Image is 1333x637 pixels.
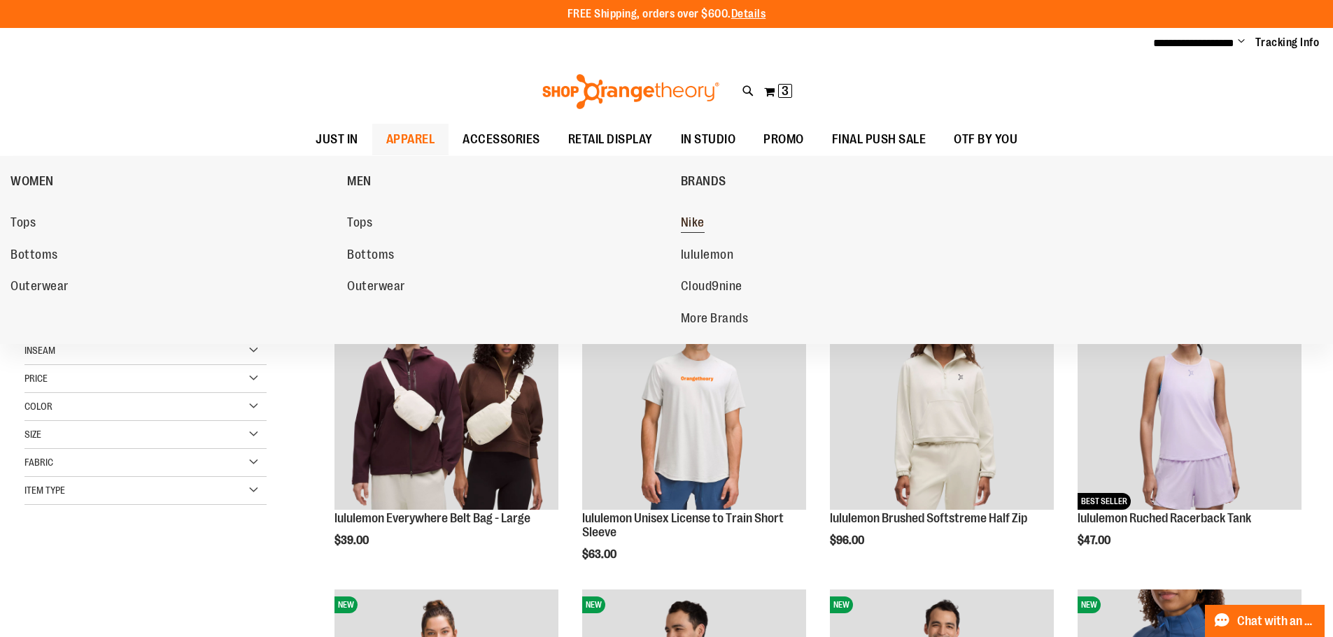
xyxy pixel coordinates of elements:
span: WOMEN [10,174,54,192]
img: lululemon Unisex License to Train Short Sleeve [582,286,806,510]
span: Price [24,373,48,384]
span: Tops [347,215,372,233]
span: NEW [582,596,605,613]
a: lululemon Unisex License to Train Short Sleeve [582,511,784,539]
a: lululemon Ruched Racerback Tank [1078,511,1251,525]
span: RETAIL DISPLAY [568,124,653,155]
span: BEST SELLER [1078,493,1131,510]
p: FREE Shipping, orders over $600. [567,6,766,22]
img: lululemon Brushed Softstreme Half Zip [830,286,1054,510]
span: $39.00 [334,534,371,547]
span: Size [24,429,41,440]
a: lululemon Unisex License to Train Short SleeveNEW [582,286,806,512]
span: More Brands [681,311,749,329]
span: JUST IN [316,124,358,155]
span: Outerwear [10,279,69,296]
span: BRANDS [681,174,726,192]
span: OTF BY YOU [954,124,1017,155]
span: $96.00 [830,534,866,547]
span: APPAREL [386,124,435,155]
div: product [327,279,565,582]
div: product [823,279,1061,582]
span: NEW [830,596,853,613]
a: lululemon Brushed Softstreme Half ZipNEW [830,286,1054,512]
div: product [575,279,813,596]
span: Chat with an Expert [1237,615,1316,628]
button: Account menu [1238,36,1245,50]
span: NEW [334,596,358,613]
span: PROMO [763,124,804,155]
span: MEN [347,174,372,192]
span: Fabric [24,457,53,468]
a: lululemon Everywhere Belt Bag - Large [334,511,530,525]
span: lululemon [681,248,734,265]
span: 3 [782,84,789,98]
img: Shop Orangetheory [540,74,721,109]
a: Tracking Info [1255,35,1320,50]
a: lululemon Brushed Softstreme Half Zip [830,511,1027,525]
span: Bottoms [347,248,395,265]
img: lululemon Everywhere Belt Bag - Large [334,286,558,510]
span: Cloud9nine [681,279,742,296]
span: Bottoms [10,248,58,265]
span: ACCESSORIES [463,124,540,155]
span: FINAL PUSH SALE [832,124,926,155]
span: $63.00 [582,548,619,561]
div: product [1071,279,1309,582]
button: Chat with an Expert [1205,605,1325,637]
span: Nike [681,215,705,233]
a: lululemon Ruched Racerback TankNEWBEST SELLER [1078,286,1302,512]
img: lululemon Ruched Racerback Tank [1078,286,1302,510]
span: Color [24,401,52,412]
a: Details [731,8,766,20]
span: IN STUDIO [681,124,736,155]
span: Inseam [24,345,55,356]
span: Item Type [24,485,65,496]
a: lululemon Everywhere Belt Bag - LargeNEW [334,286,558,512]
span: $47.00 [1078,534,1113,547]
span: Tops [10,215,36,233]
span: NEW [1078,596,1101,613]
span: Outerwear [347,279,405,296]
